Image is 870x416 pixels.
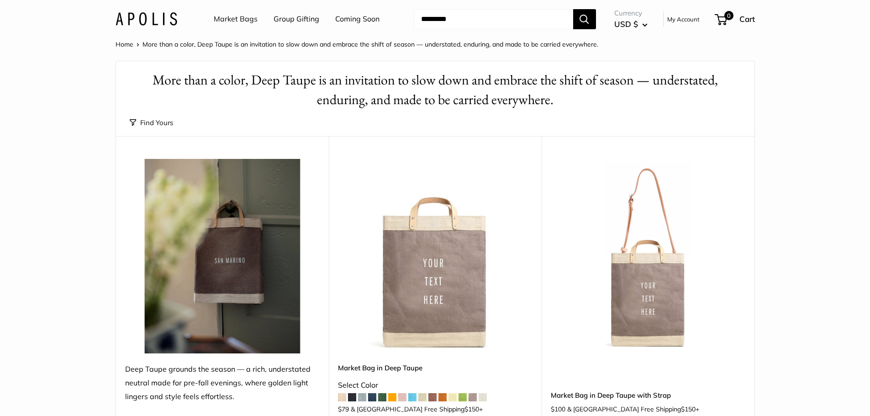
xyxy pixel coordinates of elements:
[739,14,755,24] span: Cart
[573,9,596,29] button: Search
[667,14,700,25] a: My Account
[724,11,733,20] span: 0
[551,390,745,400] a: Market Bag in Deep Taupe with Strap
[414,9,573,29] input: Search...
[142,40,598,48] span: More than a color, Deep Taupe is an invitation to slow down and embrace the shift of season — und...
[116,38,598,50] nav: Breadcrumb
[338,159,533,353] img: Market Bag in Deep Taupe
[130,70,741,110] h1: More than a color, Deep Taupe is an invitation to slow down and embrace the shift of season — und...
[551,159,745,353] a: Market Bag in Deep Taupe with StrapMarket Bag in Deep Taupe with Strap
[338,363,533,373] a: Market Bag in Deep Taupe
[274,12,319,26] a: Group Gifting
[614,7,648,20] span: Currency
[335,12,380,26] a: Coming Soon
[681,405,696,413] span: $150
[464,405,479,413] span: $150
[125,363,320,404] div: Deep Taupe grounds the season — a rich, understated neutral made for pre-fall evenings, where gol...
[551,405,565,413] span: $100
[351,406,483,412] span: & [GEOGRAPHIC_DATA] Free Shipping +
[338,405,349,413] span: $79
[567,406,699,412] span: & [GEOGRAPHIC_DATA] Free Shipping +
[130,116,173,129] button: Find Yours
[614,19,638,29] span: USD $
[125,159,320,353] img: Deep Taupe grounds the season — a rich, understated neutral made for pre-fall evenings, where gol...
[551,159,745,353] img: Market Bag in Deep Taupe with Strap
[614,17,648,32] button: USD $
[116,40,133,48] a: Home
[338,379,533,392] div: Select Color
[116,12,177,26] img: Apolis
[214,12,258,26] a: Market Bags
[716,12,755,26] a: 0 Cart
[338,159,533,353] a: Market Bag in Deep TaupeMarket Bag in Deep Taupe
